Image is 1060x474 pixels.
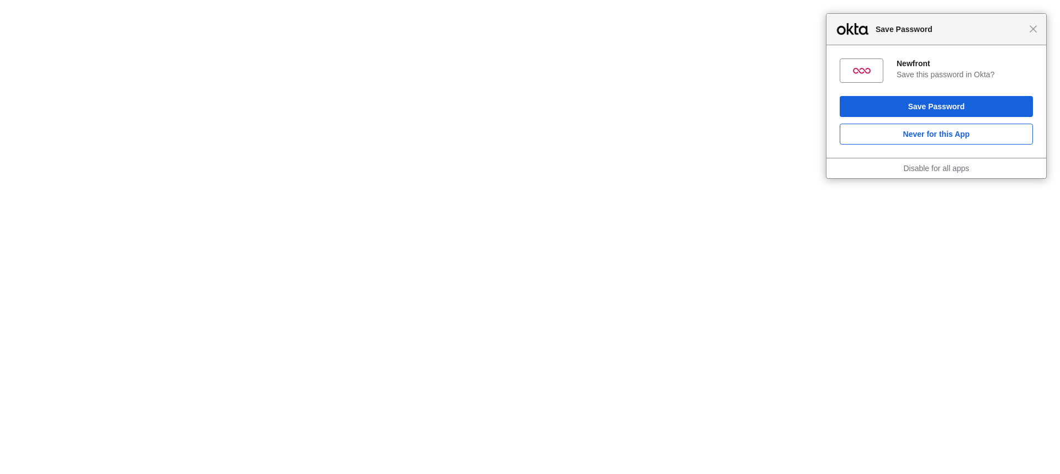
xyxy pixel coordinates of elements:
[853,62,871,79] img: 9wkkGAAAAAZJREFUAwCV+TZQZJ7yJgAAAABJRU5ErkJggg==
[897,58,1033,68] div: Newfront
[1029,25,1037,33] span: Close
[870,23,1029,36] span: Save Password
[840,124,1033,145] button: Never for this App
[840,96,1033,117] button: Save Password
[903,164,969,173] a: Disable for all apps
[897,70,1033,79] div: Save this password in Okta?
